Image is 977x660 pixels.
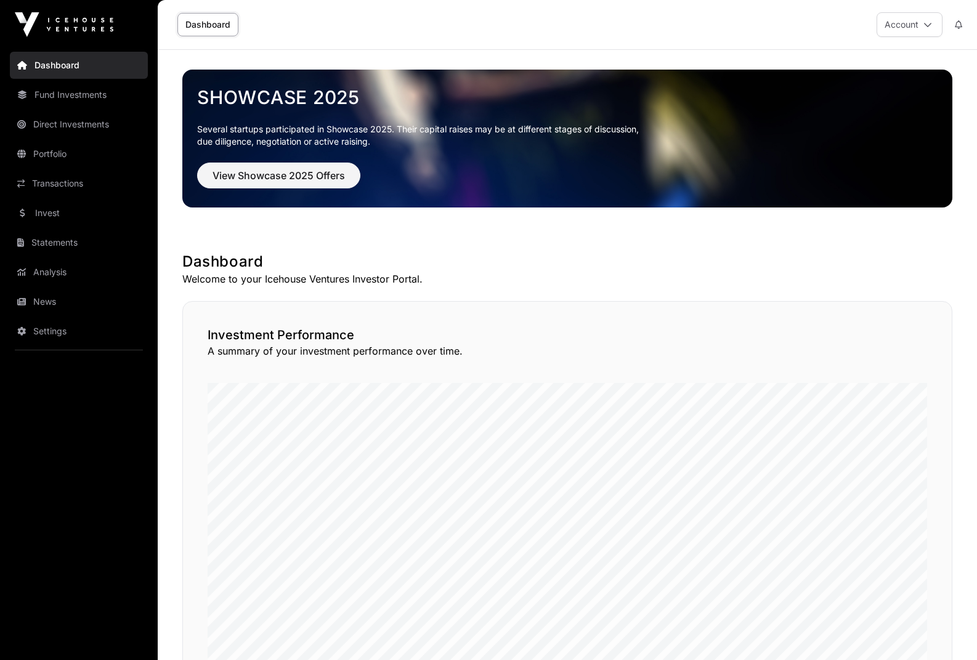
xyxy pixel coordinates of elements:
[182,252,952,272] h1: Dashboard
[877,12,943,37] button: Account
[10,259,148,286] a: Analysis
[10,52,148,79] a: Dashboard
[10,318,148,345] a: Settings
[10,199,148,227] a: Invest
[213,168,345,183] span: View Showcase 2025 Offers
[182,70,952,207] img: Showcase 2025
[10,288,148,315] a: News
[182,272,952,286] p: Welcome to your Icehouse Ventures Investor Portal.
[197,163,360,188] button: View Showcase 2025 Offers
[15,12,113,37] img: Icehouse Ventures Logo
[208,344,927,358] p: A summary of your investment performance over time.
[177,13,238,36] a: Dashboard
[10,229,148,256] a: Statements
[197,175,360,187] a: View Showcase 2025 Offers
[10,140,148,167] a: Portfolio
[10,81,148,108] a: Fund Investments
[10,111,148,138] a: Direct Investments
[208,326,927,344] h2: Investment Performance
[197,86,938,108] a: Showcase 2025
[197,123,938,148] p: Several startups participated in Showcase 2025. Their capital raises may be at different stages o...
[10,170,148,197] a: Transactions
